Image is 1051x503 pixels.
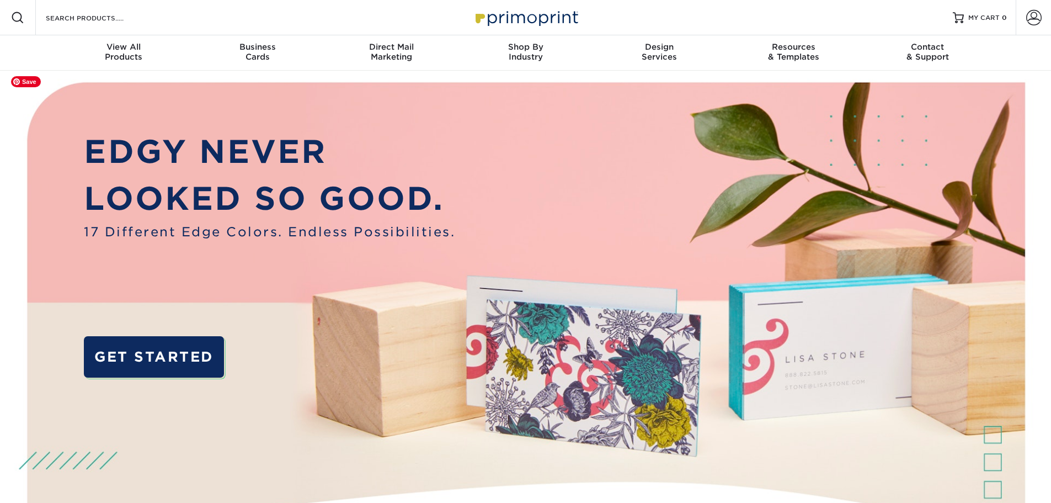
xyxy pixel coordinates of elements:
div: & Support [861,42,995,62]
span: Contact [861,42,995,52]
a: DesignServices [593,35,727,71]
div: Marketing [324,42,458,62]
img: Primoprint [471,6,581,29]
span: Direct Mail [324,42,458,52]
a: GET STARTED [84,336,223,378]
span: Business [190,42,324,52]
span: Shop By [458,42,593,52]
div: Products [57,42,191,62]
a: BusinessCards [190,35,324,71]
a: Direct MailMarketing [324,35,458,71]
div: Industry [458,42,593,62]
div: Cards [190,42,324,62]
p: EDGY NEVER [84,128,455,176]
p: LOOKED SO GOOD. [84,175,455,223]
input: SEARCH PRODUCTS..... [45,11,152,24]
a: View AllProducts [57,35,191,71]
span: Save [11,76,41,87]
div: & Templates [727,42,861,62]
a: Shop ByIndustry [458,35,593,71]
span: MY CART [968,13,1000,23]
div: Services [593,42,727,62]
span: Resources [727,42,861,52]
span: Design [593,42,727,52]
a: Contact& Support [861,35,995,71]
span: 0 [1002,14,1007,22]
a: Resources& Templates [727,35,861,71]
span: View All [57,42,191,52]
span: 17 Different Edge Colors. Endless Possibilities. [84,223,455,241]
